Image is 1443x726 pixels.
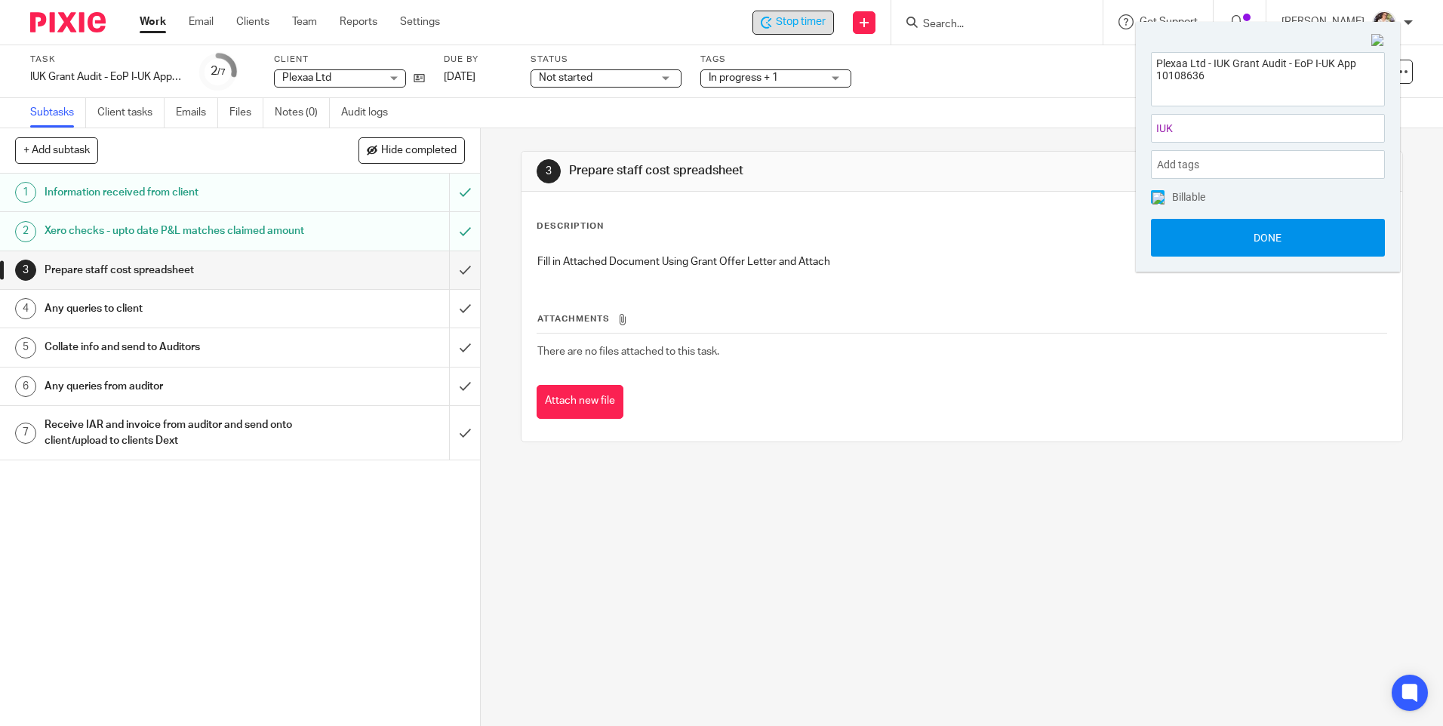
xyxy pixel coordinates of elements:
[30,54,181,66] label: Task
[140,14,166,29] a: Work
[236,14,269,29] a: Clients
[709,72,778,83] span: In progress + 1
[1371,34,1385,48] img: Close
[537,385,623,419] button: Attach new file
[921,18,1057,32] input: Search
[189,14,214,29] a: Email
[45,375,304,398] h1: Any queries from auditor
[1281,14,1365,29] p: [PERSON_NAME]
[381,145,457,157] span: Hide completed
[1151,219,1385,257] button: Done
[1156,121,1346,137] span: IUK
[274,54,425,66] label: Client
[358,137,465,163] button: Hide completed
[1372,11,1396,35] img: Kayleigh%20Henson.jpeg
[1140,17,1198,27] span: Get Support
[15,298,36,319] div: 4
[15,376,36,397] div: 6
[275,98,330,128] a: Notes (0)
[15,221,36,242] div: 2
[30,98,86,128] a: Subtasks
[340,14,377,29] a: Reports
[444,54,512,66] label: Due by
[1152,192,1165,205] img: checked.png
[292,14,317,29] a: Team
[282,72,331,83] span: Plexaa Ltd
[537,254,1386,269] p: Fill in Attached Document Using Grant Offer Letter and Attach
[700,54,851,66] label: Tags
[537,315,610,323] span: Attachments
[15,260,36,281] div: 3
[45,220,304,242] h1: Xero checks - upto date P&L matches claimed amount
[537,346,719,357] span: There are no files attached to this task.
[217,68,226,76] small: /7
[444,72,475,82] span: [DATE]
[15,137,98,163] button: + Add subtask
[400,14,440,29] a: Settings
[45,297,304,320] h1: Any queries to client
[15,182,36,203] div: 1
[45,336,304,358] h1: Collate info and send to Auditors
[537,159,561,183] div: 3
[537,220,604,232] p: Description
[341,98,399,128] a: Audit logs
[30,12,106,32] img: Pixie
[1172,192,1205,202] span: Billable
[176,98,218,128] a: Emails
[569,163,994,179] h1: Prepare staff cost spreadsheet
[229,98,263,128] a: Files
[531,54,682,66] label: Status
[211,63,226,80] div: 2
[539,72,592,83] span: Not started
[45,414,304,452] h1: Receive IAR and invoice from auditor and send onto client/upload to clients Dext
[97,98,165,128] a: Client tasks
[45,181,304,204] h1: Information received from client
[30,69,181,85] div: IUK Grant Audit - EoP I-UK App 10108636
[776,14,826,30] span: Stop timer
[1152,53,1384,102] textarea: Plexaa Ltd - IUK Grant Audit - EoP I-UK App 10108636
[45,259,304,281] h1: Prepare staff cost spreadsheet
[752,11,834,35] div: Plexaa Ltd - IUK Grant Audit - EoP I-UK App 10108636
[1157,153,1207,177] span: Add tags
[15,423,36,444] div: 7
[15,337,36,358] div: 5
